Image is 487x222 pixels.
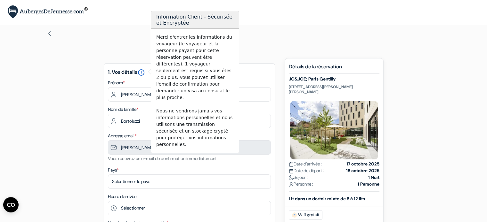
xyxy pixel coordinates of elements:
[289,64,379,74] h5: Détails de la réservation
[289,181,313,188] span: Personne :
[289,196,365,202] b: Lit dans un dortoir mixte de 8 à 12 lits
[108,193,136,200] label: Heure d'arrivée
[151,11,239,29] h3: Information Client - Sécurisée et Encryptée
[151,29,239,153] div: Merci d'entrer les informations du voyageur (le voyageur et la personne payant pour cette réserva...
[289,169,294,173] img: calendar.svg
[3,197,19,212] button: Ouvrir le widget CMP
[108,133,136,139] label: Adresse email
[108,114,271,128] input: Entrer le nom de famille
[292,212,297,218] img: free_wifi.svg
[289,210,322,220] span: Wifi gratuit
[108,69,271,76] h5: 1. Vos détails
[108,80,125,86] label: Prénom
[289,182,294,187] img: user_icon.svg
[358,181,379,188] strong: 1 Personne
[346,161,379,167] strong: 17 octobre 2025
[289,175,294,180] img: moon.svg
[289,162,294,167] img: calendar.svg
[108,156,217,161] small: Vous recevrez un e-mail de confirmation immédiatement
[346,167,379,174] strong: 18 octobre 2025
[108,140,271,155] input: Entrer adresse e-mail
[289,174,308,181] span: Séjour :
[368,174,379,181] strong: 1 Nuit
[108,106,138,113] label: Nom de famille
[108,87,271,102] input: Entrez votre prénom
[289,161,322,167] span: Date d'arrivée :
[8,5,88,19] img: AubergesDeJeunesse.com
[289,76,379,82] h5: JO&JOE; Paris Gentilly
[137,69,145,75] a: error_outline
[289,167,324,174] span: Date de départ :
[108,167,118,173] label: Pays
[47,31,52,36] img: left_arrow.svg
[289,84,379,95] p: [STREET_ADDRESS][PERSON_NAME][PERSON_NAME]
